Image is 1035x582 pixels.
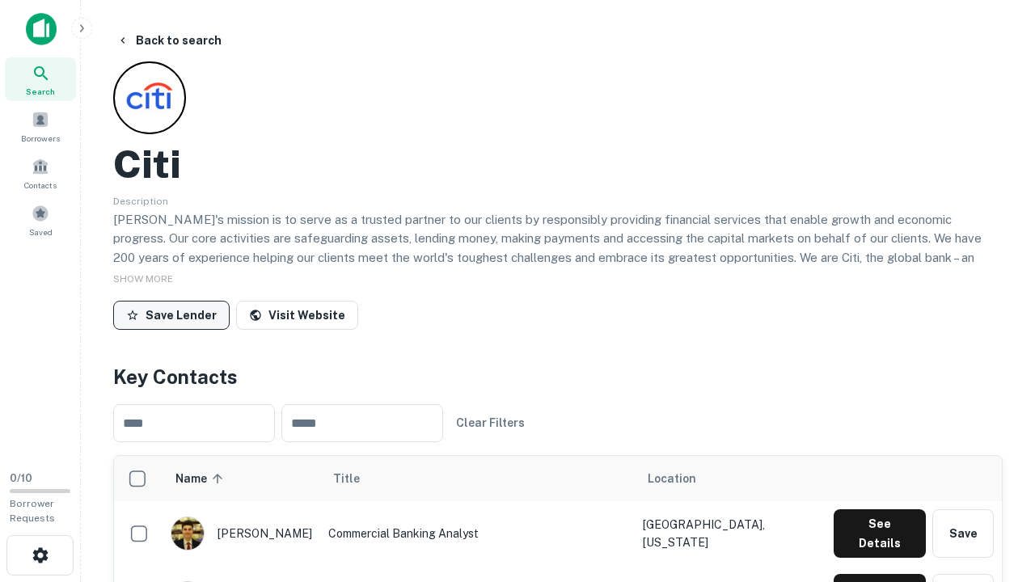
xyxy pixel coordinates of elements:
span: Contacts [24,179,57,192]
button: Back to search [110,26,228,55]
h4: Key Contacts [113,362,1003,391]
span: Location [648,469,696,488]
th: Location [635,456,826,501]
iframe: Chat Widget [954,453,1035,530]
span: Saved [29,226,53,238]
img: 1753279374948 [171,517,204,550]
a: Contacts [5,151,76,195]
span: Search [26,85,55,98]
span: Borrower Requests [10,498,55,524]
span: SHOW MORE [113,273,173,285]
a: Saved [5,198,76,242]
span: 0 / 10 [10,472,32,484]
span: Name [175,469,228,488]
td: [GEOGRAPHIC_DATA], [US_STATE] [635,501,826,566]
a: Search [5,57,76,101]
div: [PERSON_NAME] [171,517,312,550]
button: Save [932,509,994,558]
h2: Citi [113,141,181,188]
button: Clear Filters [450,408,531,437]
button: Save Lender [113,301,230,330]
th: Title [320,456,635,501]
td: Commercial Banking Analyst [320,501,635,566]
span: Title [333,469,381,488]
span: Description [113,196,168,207]
span: Borrowers [21,132,60,145]
img: capitalize-icon.png [26,13,57,45]
p: [PERSON_NAME]'s mission is to serve as a trusted partner to our clients by responsibly providing ... [113,210,1003,306]
a: Visit Website [236,301,358,330]
a: Borrowers [5,104,76,148]
button: See Details [834,509,926,558]
th: Name [163,456,320,501]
